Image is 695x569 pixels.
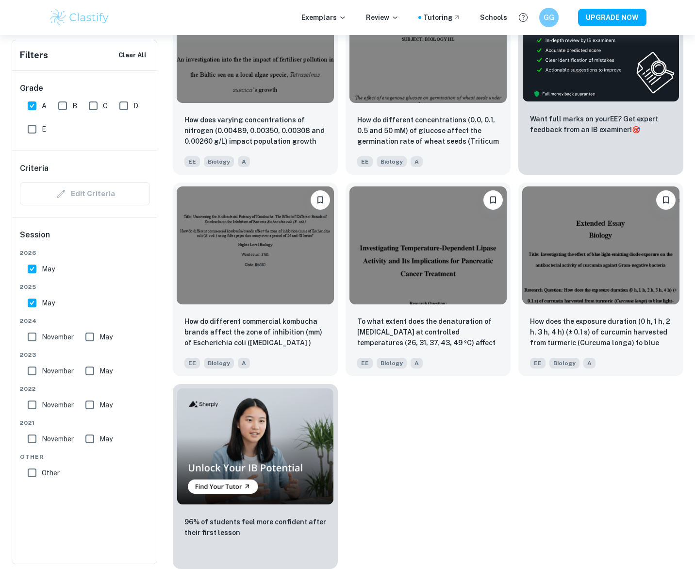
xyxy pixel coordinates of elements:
img: Thumbnail [177,388,334,505]
span: E [42,124,46,134]
button: Bookmark [483,190,503,210]
p: Want full marks on your EE ? Get expert feedback from an IB examiner! [530,114,672,135]
h6: Filters [20,49,48,62]
p: To what extent does the denaturation of lipase at controlled temperatures (26, 31, 37, 43, 49 ºC)... [357,316,499,349]
span: A [238,358,250,368]
p: How does varying concentrations of nitrogen (0.00489, 0.00350, 0.00308 and 0.00260 g/L) impact po... [184,115,326,148]
span: Biology [377,156,407,167]
span: Other [20,452,150,461]
span: November [42,400,74,410]
a: Schools [480,12,507,23]
p: Review [366,12,399,23]
span: May [99,400,113,410]
p: Exemplars [301,12,347,23]
img: Biology EE example thumbnail: How does the exposure duration (0 h, 1 h [522,186,679,304]
span: 2026 [20,249,150,257]
img: Clastify logo [49,8,110,27]
span: 2021 [20,418,150,427]
span: EE [357,358,373,368]
button: Bookmark [311,190,330,210]
span: May [42,298,55,308]
a: BookmarkHow do different commercial kombucha brands affect the zone of inhibition (mm) of Escheri... [173,183,338,376]
span: Biology [204,156,234,167]
span: EE [184,358,200,368]
span: Biology [549,358,579,368]
button: Clear All [116,48,149,63]
span: 🎯 [632,126,640,134]
span: November [42,434,74,444]
button: Help and Feedback [515,9,531,26]
span: EE [184,156,200,167]
span: D [133,100,138,111]
span: May [99,366,113,376]
span: 2023 [20,351,150,359]
a: Tutoring [423,12,461,23]
a: BookmarkTo what extent does the denaturation of lipase at controlled temperatures (26, 31, 37, 43... [346,183,511,376]
span: EE [357,156,373,167]
span: 2025 [20,283,150,291]
button: Bookmark [656,190,676,210]
h6: Session [20,229,150,249]
span: November [42,366,74,376]
h6: Grade [20,83,150,94]
span: C [103,100,108,111]
p: How do different concentrations (0.0, 0.1, 0.5 and 50 mM) of glucose affect the germination rate ... [357,115,499,148]
div: Criteria filters are unavailable when searching by topic [20,182,150,205]
span: November [42,332,74,342]
img: Biology EE example thumbnail: To what extent does the denaturation of [349,186,507,304]
p: How do different commercial kombucha brands affect the zone of inhibition (mm) of Escherichia col... [184,316,326,349]
button: UPGRADE NOW [578,9,646,26]
span: A [411,156,423,167]
h6: GG [544,12,555,23]
span: May [99,332,113,342]
a: Thumbnail96% of students feel more confident after their first lesson [173,384,338,569]
span: A [583,358,596,368]
span: A [42,100,47,111]
span: 2022 [20,385,150,393]
span: 2024 [20,317,150,325]
span: A [238,156,250,167]
p: How does the exposure duration (0 h, 1 h, 2 h, 3 h, 4 h) (± 0.1 s) of curcumin harvested from tur... [530,316,672,349]
span: Biology [377,358,407,368]
h6: Criteria [20,163,49,174]
span: EE [530,358,546,368]
span: May [42,264,55,274]
span: May [99,434,113,444]
img: Biology EE example thumbnail: How do different commercial kombucha bra [177,186,334,304]
span: B [72,100,77,111]
p: 96% of students feel more confident after their first lesson [184,517,326,538]
button: GG [539,8,559,27]
span: A [411,358,423,368]
span: Biology [204,358,234,368]
span: Other [42,468,60,478]
a: BookmarkHow does the exposure duration (0 h, 1 h, 2 h, 3 h, 4 h) (± 0.1 s) of curcumin harvested ... [518,183,683,376]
